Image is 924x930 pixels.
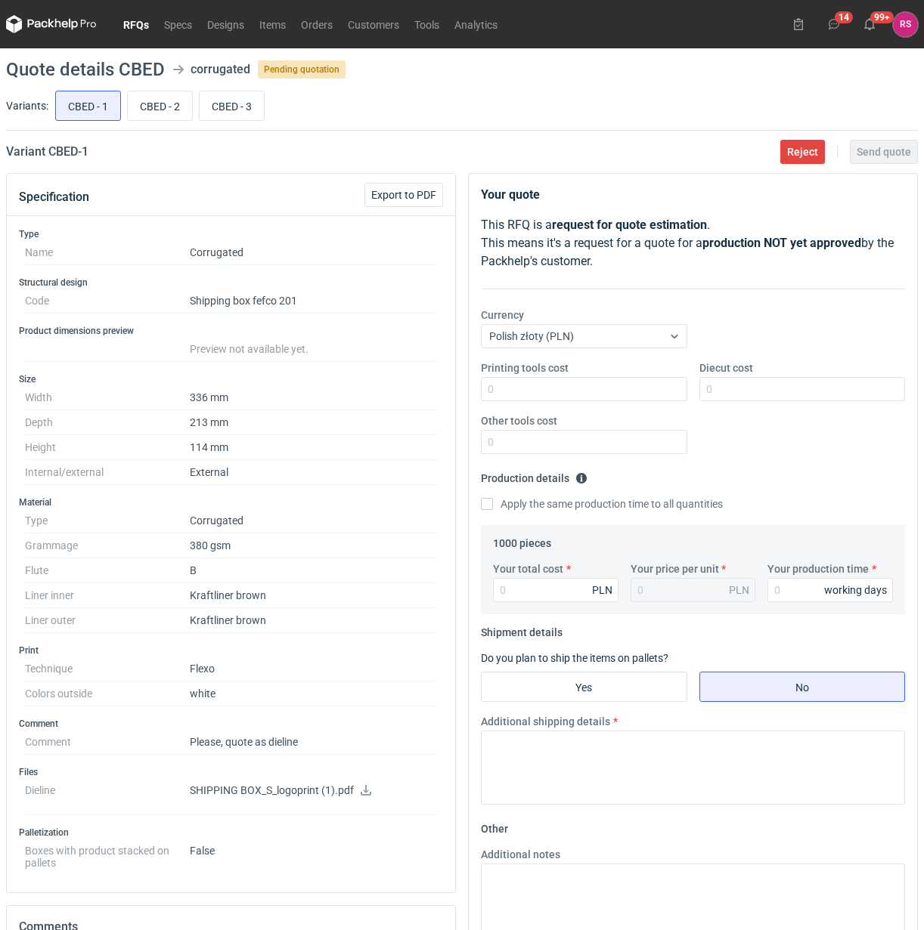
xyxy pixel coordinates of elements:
[25,657,190,681] dt: Technique
[893,12,918,37] div: Rafał Stani
[191,60,250,79] div: corrugated
[19,496,443,508] h3: Material
[25,410,190,435] dt: Depth
[25,839,190,869] dt: Boxes with product stacked on pallets
[822,12,846,36] button: 14
[481,847,560,862] label: Additional notes
[190,240,437,265] dd: Corrugated
[25,460,190,485] dt: Internal/external
[481,817,508,835] legend: Other
[780,140,825,164] button: Reject
[157,15,200,33] a: Specs
[190,385,437,410] dd: 336 mm
[25,558,190,583] dt: Flute
[699,360,753,375] label: Diecut cost
[6,60,165,79] h1: Quote details CBED
[19,718,443,730] h3: Comment
[25,533,190,558] dt: Grammage
[493,578,619,602] input: 0
[481,496,723,511] label: Apply the same production time to all quantities
[371,190,436,200] span: Export to PDF
[25,289,190,314] dt: Code
[190,681,437,706] dd: white
[481,413,557,428] label: Other tools cost
[25,730,190,755] dt: Comment
[6,15,97,33] svg: Packhelp Pro
[25,583,190,608] dt: Liner inner
[25,508,190,533] dt: Type
[481,620,563,638] legend: Shipment details
[19,228,443,240] h3: Type
[199,91,265,121] label: CBED - 3
[729,582,749,598] div: PLN
[19,766,443,778] h3: Files
[699,672,906,702] label: No
[481,187,540,202] strong: Your quote
[447,15,505,33] a: Analytics
[190,558,437,583] dd: B
[293,15,340,33] a: Orders
[190,289,437,314] dd: Shipping box fefco 201
[481,307,524,323] label: Currency
[481,430,687,454] input: 0
[787,147,818,157] span: Reject
[407,15,447,33] a: Tools
[190,533,437,558] dd: 380 gsm
[767,578,893,602] input: 0
[493,531,551,549] legend: 1000 pieces
[25,778,190,815] dt: Dieline
[552,218,707,232] strong: request for quote estimation
[631,561,719,576] label: Your price per unit
[190,784,437,798] p: SHIPPING BOX_S_logoprint (1).pdf
[190,730,437,755] dd: Please, quote as dieline
[25,608,190,633] dt: Liner outer
[481,377,687,401] input: 0
[481,360,569,375] label: Printing tools cost
[340,15,407,33] a: Customers
[258,60,346,79] span: Pending quotation
[6,143,88,161] h2: Variant CBED - 1
[19,644,443,657] h3: Print
[6,98,48,113] label: Variants:
[190,839,437,869] dd: False
[489,330,574,342] span: Polish złoty (PLN)
[19,325,443,337] h3: Product dimensions preview
[699,377,906,401] input: 0
[850,140,918,164] button: Send quote
[364,183,443,207] button: Export to PDF
[481,466,588,484] legend: Production details
[190,410,437,435] dd: 213 mm
[19,179,89,215] button: Specification
[25,240,190,265] dt: Name
[857,147,911,157] span: Send quote
[200,15,252,33] a: Designs
[481,652,668,664] label: Do you plan to ship the items on pallets?
[481,672,687,702] label: Yes
[190,508,437,533] dd: Corrugated
[190,583,437,608] dd: Kraftliner brown
[19,826,443,839] h3: Palletization
[19,277,443,289] h3: Structural design
[481,714,610,729] label: Additional shipping details
[893,12,918,37] button: RS
[190,608,437,633] dd: Kraftliner brown
[493,561,563,576] label: Your total cost
[127,91,193,121] label: CBED - 2
[592,582,612,598] div: PLN
[190,460,437,485] dd: External
[55,91,121,121] label: CBED - 1
[116,15,157,33] a: RFQs
[190,435,437,460] dd: 114 mm
[19,373,443,385] h3: Size
[857,12,882,36] button: 99+
[25,681,190,706] dt: Colors outside
[702,236,861,250] strong: production NOT yet approved
[25,385,190,410] dt: Width
[190,343,309,355] span: Preview not available yet.
[767,561,869,576] label: Your production time
[824,582,887,598] div: working days
[481,216,905,270] p: This RFQ is a . This means it's a request for a quote for a by the Packhelp's customer.
[252,15,293,33] a: Items
[25,435,190,460] dt: Height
